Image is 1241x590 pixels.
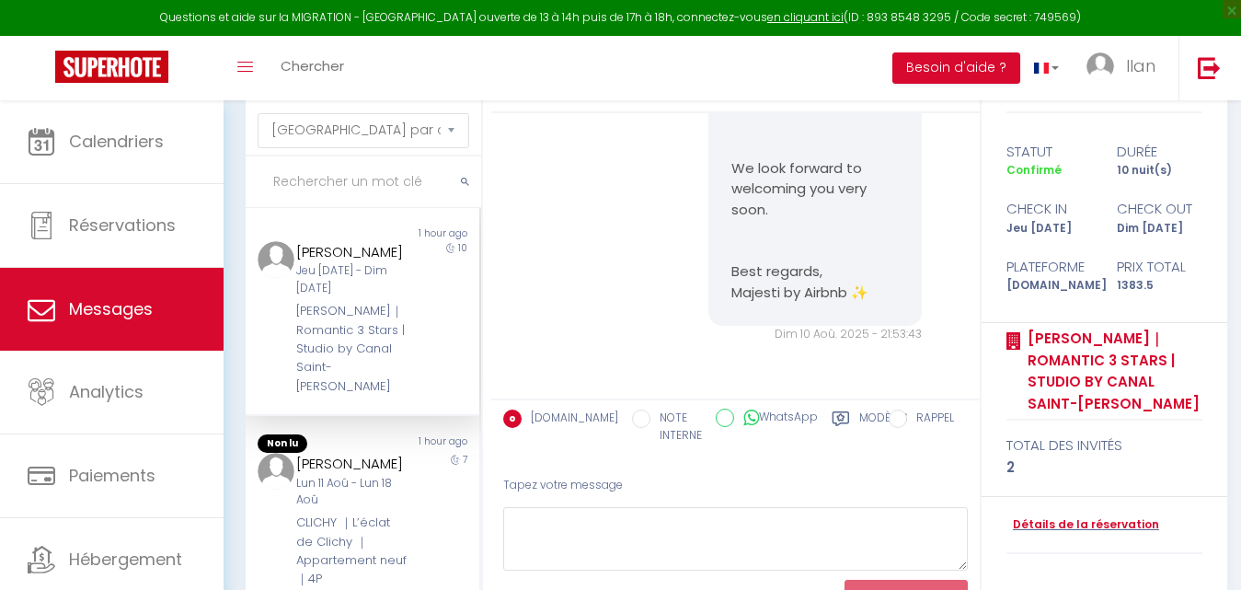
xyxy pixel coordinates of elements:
[1073,36,1178,100] a: ... Ilan
[1086,52,1114,80] img: ...
[1105,198,1215,220] div: check out
[246,156,481,208] input: Rechercher un mot clé
[767,9,844,25] a: en cliquant ici
[258,434,307,453] span: Non lu
[1105,162,1215,179] div: 10 nuit(s)
[1198,56,1221,79] img: logout
[267,36,358,100] a: Chercher
[1006,457,1202,479] div: 2
[362,434,479,453] div: 1 hour ago
[1126,54,1155,77] span: Ilan
[69,214,176,237] span: Réservations
[258,453,294,490] img: ...
[994,141,1105,163] div: statut
[362,226,479,241] div: 1 hour ago
[69,548,182,571] span: Hébergement
[296,453,408,475] div: [PERSON_NAME]
[1105,277,1215,295] div: 1383.5
[69,297,153,320] span: Messages
[650,410,702,445] label: NOTE INTERNE
[1006,162,1062,178] span: Confirmé
[892,52,1020,84] button: Besoin d'aide ?
[522,410,618,430] label: [DOMAIN_NAME]
[69,464,155,487] span: Paiements
[994,220,1105,237] div: Jeu [DATE]
[281,56,344,75] span: Chercher
[731,158,900,221] p: We look forward to welcoming you very soon.
[1006,516,1159,534] a: Détails de la réservation
[994,256,1105,278] div: Plateforme
[463,453,467,467] span: 7
[258,241,294,278] img: ...
[731,261,900,303] p: Best regards, Majesti by Airbnb ✨
[296,262,408,297] div: Jeu [DATE] - Dim [DATE]
[1105,141,1215,163] div: durée
[1105,220,1215,237] div: Dim [DATE]
[1105,256,1215,278] div: Prix total
[55,51,168,83] img: Super Booking
[1006,434,1202,457] div: total des invités
[503,463,968,508] div: Tapez votre message
[458,241,467,255] span: 10
[708,326,923,343] div: Dim 10 Aoû. 2025 - 21:53:43
[296,302,408,396] div: [PERSON_NAME]｜Romantic 3 Stars | Studio by Canal Saint-[PERSON_NAME]
[859,410,908,447] label: Modèles
[296,514,408,589] div: CLICHY ｜L’éclat de Clichy ｜Appartement neuf｜4P
[994,198,1105,220] div: check in
[734,409,818,429] label: WhatsApp
[69,130,164,153] span: Calendriers
[907,410,954,430] label: RAPPEL
[994,277,1105,295] div: [DOMAIN_NAME]
[296,241,408,263] div: [PERSON_NAME]
[1021,328,1202,414] a: [PERSON_NAME]｜Romantic 3 Stars | Studio by Canal Saint-[PERSON_NAME]
[296,475,408,510] div: Lun 11 Aoû - Lun 18 Aoû
[69,380,144,403] span: Analytics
